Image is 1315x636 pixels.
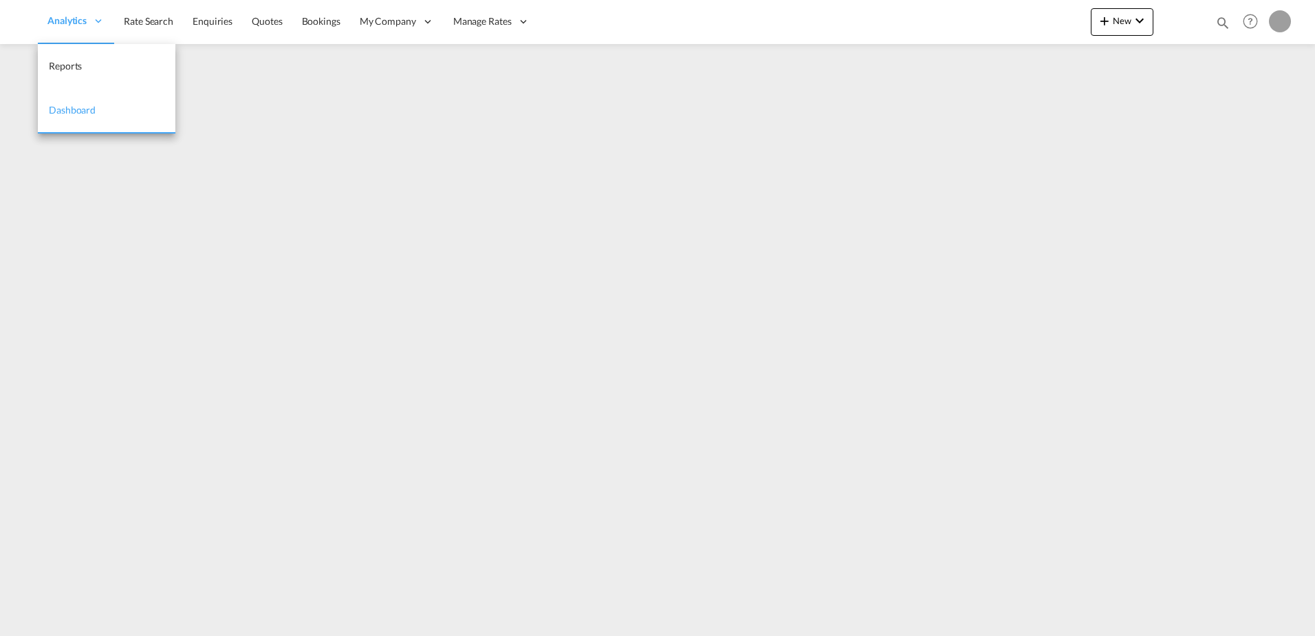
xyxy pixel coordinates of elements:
span: Reports [49,60,82,72]
md-icon: icon-magnify [1215,15,1230,30]
span: Rate Search [124,15,173,27]
a: Reports [38,44,175,89]
a: Dashboard [38,89,175,134]
span: My Company [360,14,416,28]
span: Bookings [302,15,340,27]
span: New [1096,15,1148,26]
span: Manage Rates [453,14,512,28]
div: icon-magnify [1215,15,1230,36]
md-icon: icon-plus 400-fg [1096,12,1113,29]
span: Help [1239,10,1262,33]
span: Analytics [47,14,87,28]
span: Dashboard [49,104,96,116]
div: Help [1239,10,1269,34]
span: Quotes [252,15,282,27]
md-icon: icon-chevron-down [1131,12,1148,29]
button: icon-plus 400-fgNewicon-chevron-down [1091,8,1153,36]
span: Enquiries [193,15,232,27]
